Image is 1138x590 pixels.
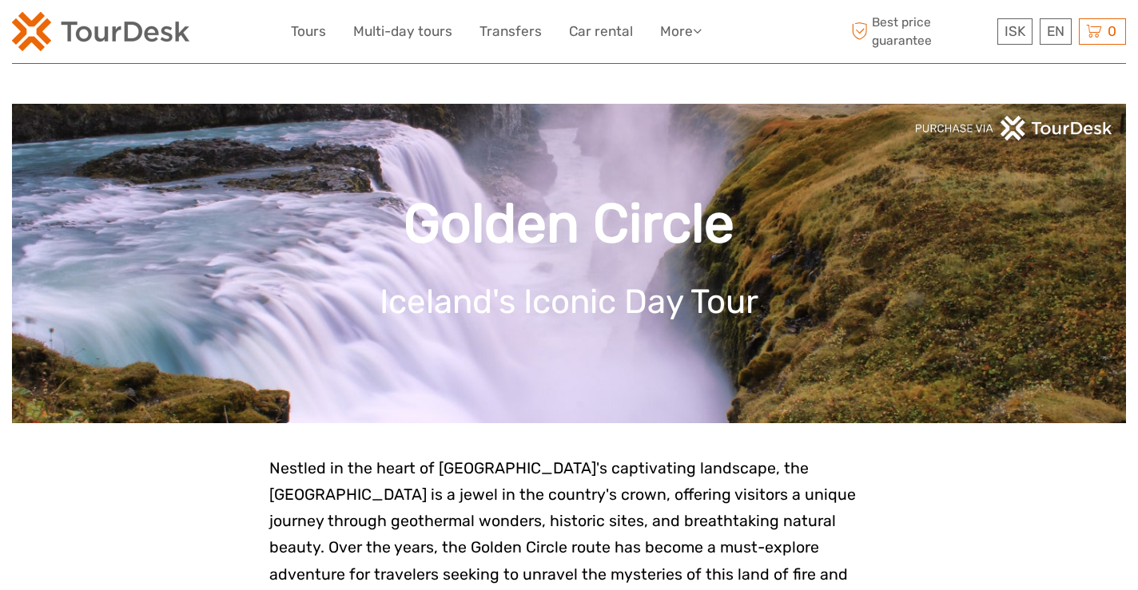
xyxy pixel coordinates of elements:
[1040,18,1072,45] div: EN
[1105,23,1119,39] span: 0
[848,14,994,49] span: Best price guarantee
[12,12,189,51] img: 120-15d4194f-c635-41b9-a512-a3cb382bfb57_logo_small.png
[1005,23,1025,39] span: ISK
[36,282,1102,322] h1: Iceland's Iconic Day Tour
[36,192,1102,256] h1: Golden Circle
[353,20,452,43] a: Multi-day tours
[569,20,633,43] a: Car rental
[479,20,542,43] a: Transfers
[291,20,326,43] a: Tours
[914,116,1114,141] img: PurchaseViaTourDeskwhite.png
[660,20,702,43] a: More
